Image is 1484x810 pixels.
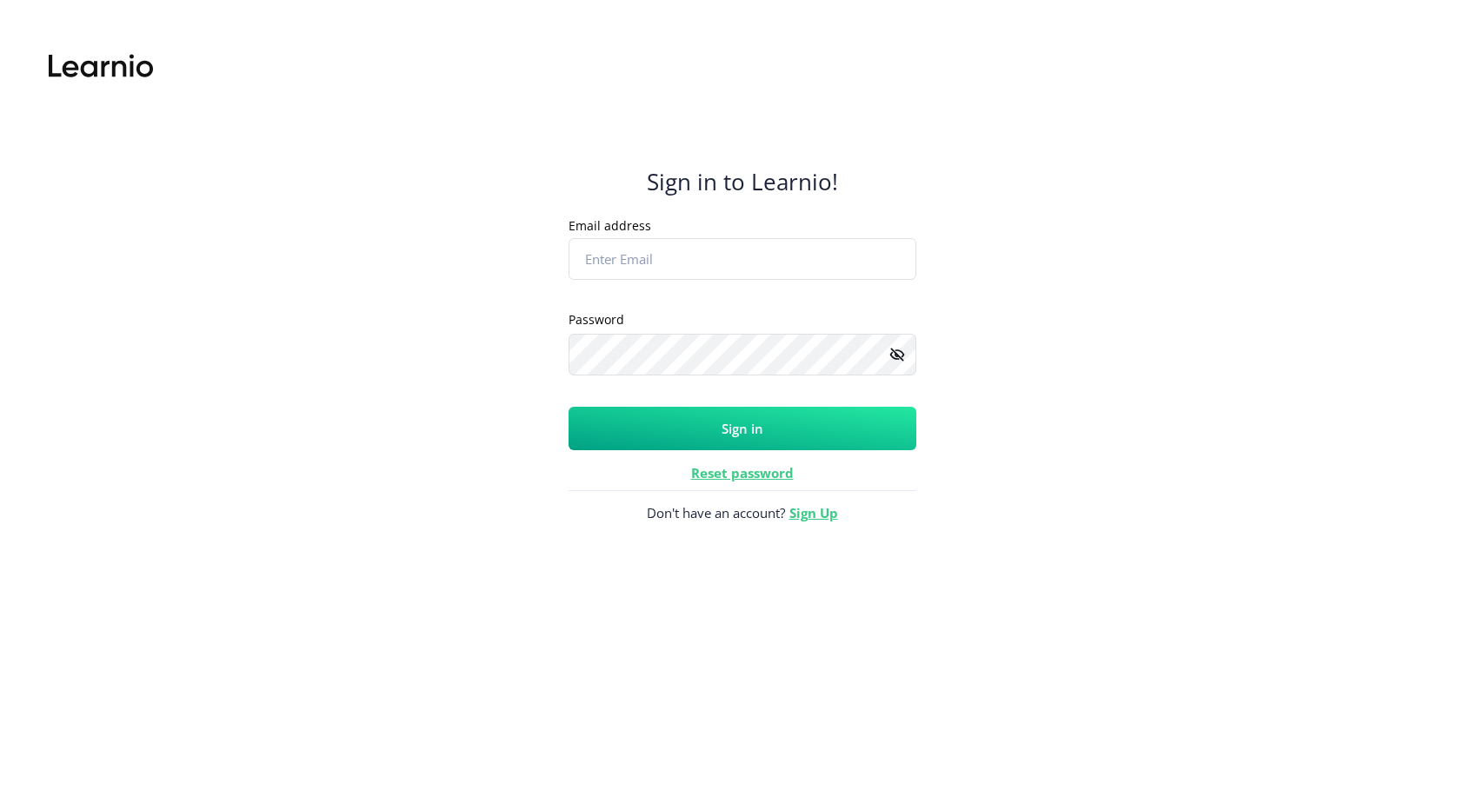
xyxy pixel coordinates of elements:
[569,238,916,280] input: Enter Email
[789,504,838,521] a: Sign Up
[569,490,916,534] span: Don't have an account?
[49,49,153,83] img: Learnio.svg
[691,464,794,481] a: Reset password
[569,407,916,450] button: Sign in
[569,311,624,329] label: Password
[647,168,838,196] h4: Sign in to Learnio!
[569,217,651,235] label: Email address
